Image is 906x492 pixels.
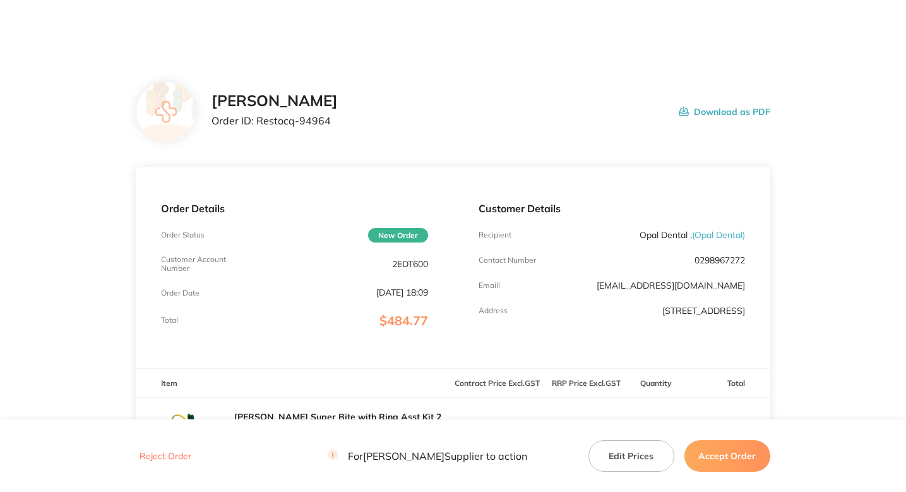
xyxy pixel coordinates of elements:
p: Order Date [161,289,200,297]
span: New Order [368,228,428,243]
p: [DATE] 18:09 [376,287,428,297]
a: [EMAIL_ADDRESS][DOMAIN_NAME] [597,280,745,291]
p: 0298967272 [694,255,745,265]
img: Restocq logo [66,18,192,37]
th: Item [136,368,453,398]
span: $484.77 [379,313,428,328]
th: Contract Price Excl. GST [453,368,542,398]
th: RRP Price Excl. GST [542,368,631,398]
p: Customer Details [479,203,745,214]
p: For [PERSON_NAME] Supplier to action [328,450,527,462]
p: Emaill [479,281,500,290]
button: Download as PDF [679,92,770,131]
p: Total [161,316,178,325]
th: Quantity [631,368,681,398]
button: Accept Order [684,440,770,471]
p: Customer Account Number [161,255,250,273]
p: Order Status [161,231,205,239]
h2: [PERSON_NAME] [212,92,338,110]
span: ( Opal Dental ) [692,229,745,241]
img: MXZsdzNwdw [161,398,224,461]
p: Address [479,306,508,315]
p: [STREET_ADDRESS] [662,306,745,316]
p: 2EDT600 [392,259,428,269]
a: [PERSON_NAME] Super Bite with Ring Asst Kit 2 Anterior 2 Posterior [234,411,441,433]
a: Restocq logo [66,18,192,39]
p: Opal Dental . [640,230,745,240]
button: Edit Prices [588,440,674,471]
p: Contact Number [479,256,536,265]
p: Order Details [161,203,427,214]
p: Recipient [479,231,511,239]
th: Total [681,368,770,398]
button: Reject Order [136,450,195,462]
p: $229.91 [682,414,770,445]
p: Order ID: Restocq- 94964 [212,115,338,126]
